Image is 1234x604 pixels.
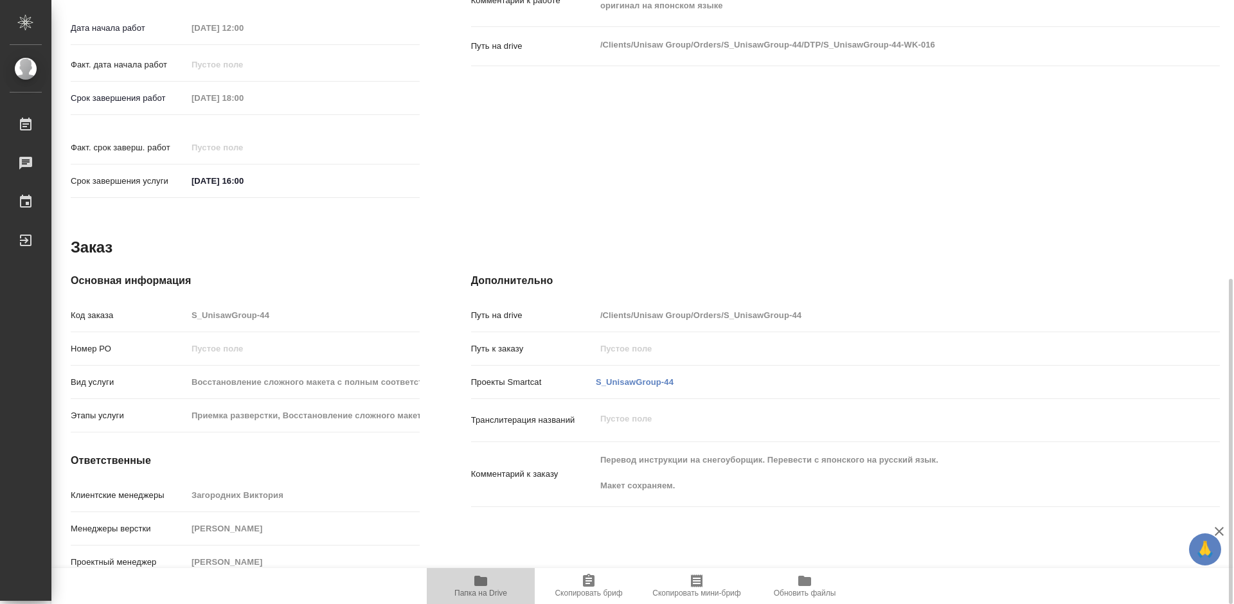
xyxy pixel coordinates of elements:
p: Номер РО [71,342,187,355]
h2: Заказ [71,237,112,258]
p: Путь на drive [471,40,596,53]
input: Пустое поле [596,339,1158,358]
input: ✎ Введи что-нибудь [187,172,300,190]
a: S_UnisawGroup-44 [596,377,674,387]
p: Код заказа [71,309,187,322]
span: Папка на Drive [454,589,507,598]
h4: Основная информация [71,273,420,289]
input: Пустое поле [187,373,420,391]
p: Клиентские менеджеры [71,489,187,502]
button: Скопировать мини-бриф [643,568,751,604]
p: Проекты Smartcat [471,376,596,389]
input: Пустое поле [187,519,420,538]
p: Менеджеры верстки [71,522,187,535]
input: Пустое поле [187,89,300,107]
p: Проектный менеджер [71,556,187,569]
input: Пустое поле [187,486,420,504]
span: Обновить файлы [774,589,836,598]
p: Этапы услуги [71,409,187,422]
input: Пустое поле [187,306,420,324]
input: Пустое поле [187,406,420,425]
input: Пустое поле [187,553,420,571]
input: Пустое поле [187,138,300,157]
p: Транслитерация названий [471,414,596,427]
span: Скопировать бриф [555,589,622,598]
input: Пустое поле [187,55,300,74]
input: Пустое поле [596,306,1158,324]
h4: Дополнительно [471,273,1220,289]
p: Срок завершения услуги [71,175,187,188]
button: Папка на Drive [427,568,535,604]
p: Факт. дата начала работ [71,58,187,71]
input: Пустое поле [187,19,300,37]
p: Срок завершения работ [71,92,187,105]
textarea: Перевод инструкции на снегоуборщик. Перевести с японского на русский язык. Макет сохраняем. [596,449,1158,497]
p: Путь к заказу [471,342,596,355]
span: 🙏 [1194,536,1216,563]
h4: Ответственные [71,453,420,468]
input: Пустое поле [187,339,420,358]
p: Дата начала работ [71,22,187,35]
button: 🙏 [1189,533,1221,565]
span: Скопировать мини-бриф [652,589,740,598]
textarea: /Clients/Unisaw Group/Orders/S_UnisawGroup-44/DTP/S_UnisawGroup-44-WK-016 [596,34,1158,56]
p: Факт. срок заверш. работ [71,141,187,154]
button: Скопировать бриф [535,568,643,604]
p: Вид услуги [71,376,187,389]
p: Путь на drive [471,309,596,322]
p: Комментарий к заказу [471,468,596,481]
button: Обновить файлы [751,568,859,604]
